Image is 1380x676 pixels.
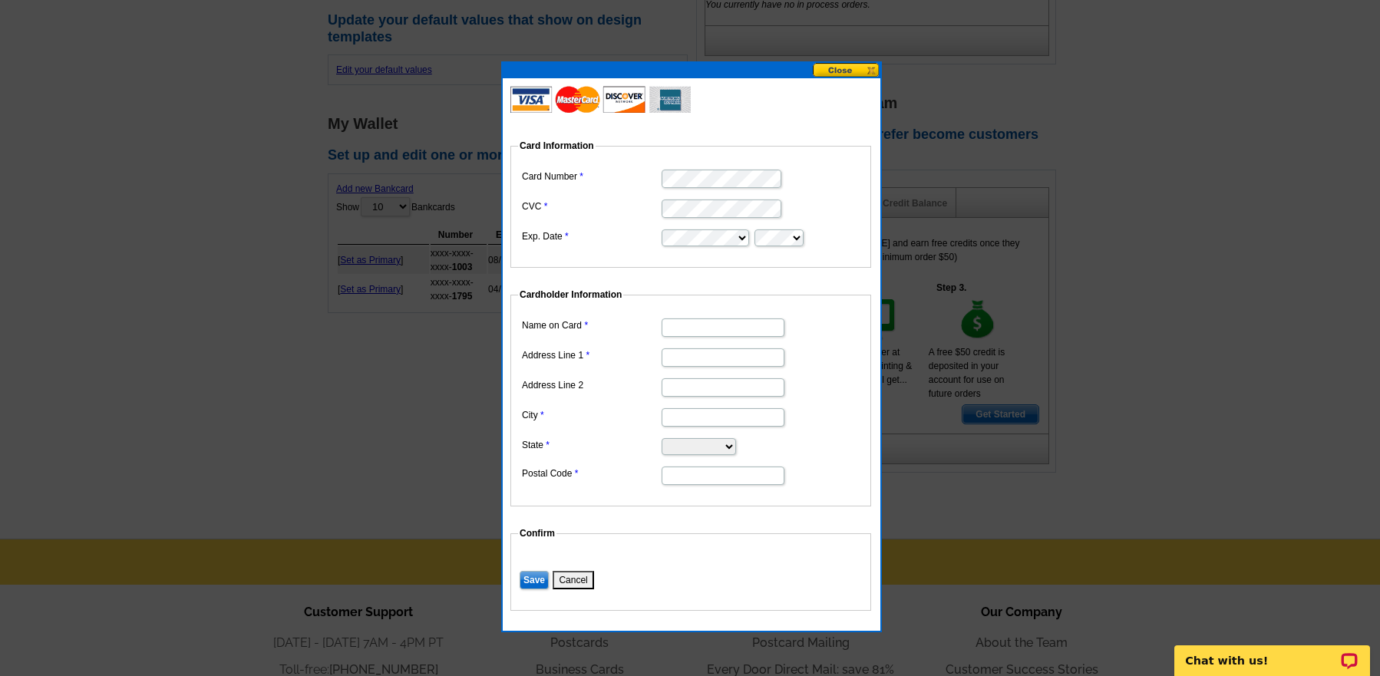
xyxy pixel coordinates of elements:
[522,467,660,480] label: Postal Code
[522,170,660,183] label: Card Number
[520,571,549,589] input: Save
[518,288,623,302] legend: Cardholder Information
[510,86,691,113] img: acceptedCards.gif
[522,408,660,422] label: City
[522,438,660,452] label: State
[518,139,596,153] legend: Card Information
[553,571,593,589] button: Cancel
[522,348,660,362] label: Address Line 1
[1164,628,1380,676] iframe: LiveChat chat widget
[522,318,660,332] label: Name on Card
[522,378,660,392] label: Address Line 2
[522,200,660,213] label: CVC
[522,229,660,243] label: Exp. Date
[518,526,556,540] legend: Confirm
